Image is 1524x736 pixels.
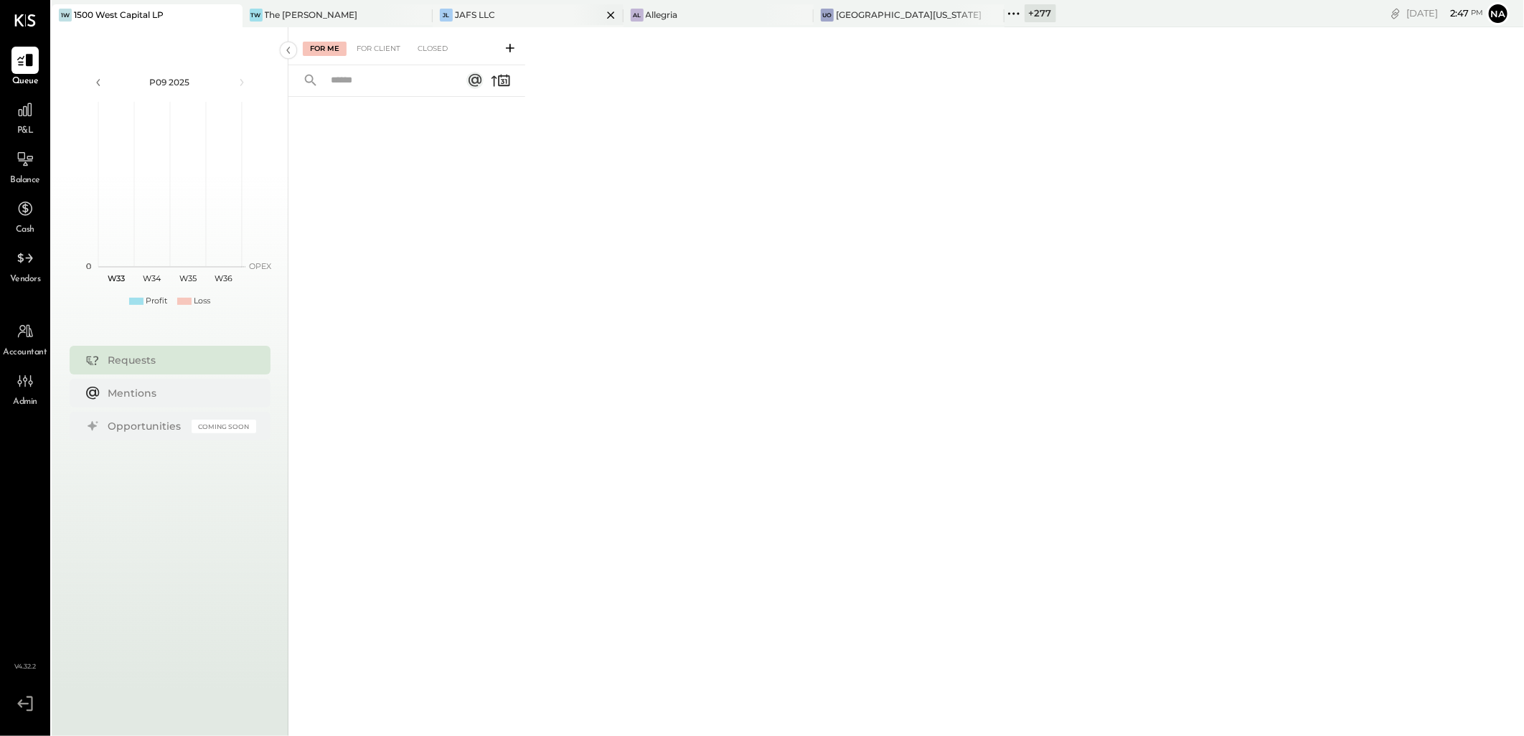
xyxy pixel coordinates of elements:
span: Balance [10,174,40,187]
a: Admin [1,367,50,409]
div: [GEOGRAPHIC_DATA][US_STATE] [836,9,982,21]
a: Queue [1,47,50,88]
div: Allegria [646,9,678,21]
span: Accountant [4,346,47,359]
div: For Client [349,42,408,56]
div: JL [440,9,453,22]
div: JAFS LLC [455,9,495,21]
div: + 277 [1025,4,1056,22]
div: [DATE] [1406,6,1483,20]
span: P&L [17,125,34,138]
div: Closed [410,42,455,56]
div: Requests [108,353,249,367]
a: Vendors [1,245,50,286]
div: The [PERSON_NAME] [265,9,358,21]
text: W36 [215,273,232,283]
text: OPEX [249,261,272,271]
text: 0 [86,261,91,271]
span: Admin [13,396,37,409]
span: Cash [16,224,34,237]
div: For Me [303,42,347,56]
div: copy link [1388,6,1403,21]
a: Accountant [1,318,50,359]
div: Uo [821,9,834,22]
span: Queue [12,75,39,88]
a: Cash [1,195,50,237]
div: Loss [194,296,210,307]
div: TW [250,9,263,22]
div: 1W [59,9,72,22]
div: Al [631,9,644,22]
text: W35 [179,273,197,283]
button: Na [1487,2,1510,25]
div: Profit [146,296,167,307]
div: 1500 West Capital LP [74,9,164,21]
div: Mentions [108,386,249,400]
span: Vendors [10,273,41,286]
text: W33 [108,273,125,283]
div: Opportunities [108,419,184,433]
div: Coming Soon [192,420,256,433]
text: W34 [143,273,161,283]
a: Balance [1,146,50,187]
div: P09 2025 [109,76,231,88]
a: P&L [1,96,50,138]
